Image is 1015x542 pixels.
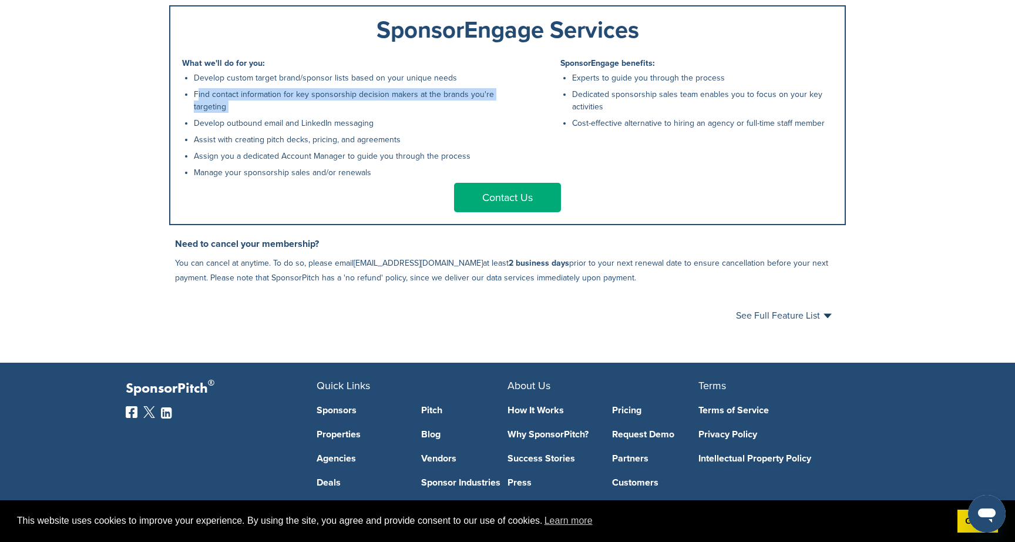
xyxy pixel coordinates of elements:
a: Press [508,478,594,487]
a: [EMAIL_ADDRESS][DOMAIN_NAME] [354,258,483,268]
li: Manage your sponsorship sales and/or renewals [194,166,502,179]
span: ® [208,376,214,390]
a: Customers [612,478,699,487]
a: Success Stories [508,454,594,463]
img: Facebook [126,406,137,418]
li: Assign you a dedicated Account Manager to guide you through the process [194,150,502,162]
span: Quick Links [317,379,370,392]
a: See Full Feature List [736,311,832,320]
a: Why SponsorPitch? [508,430,594,439]
span: About Us [508,379,550,392]
a: Request Demo [612,430,699,439]
a: dismiss cookie message [957,510,998,533]
img: Twitter [143,406,155,418]
b: SponsorEngage benefits: [560,58,655,68]
a: Agencies [317,454,404,463]
li: Dedicated sponsorship sales team enables you to focus on your key activities [572,88,833,113]
b: What we'll do for you: [182,58,265,68]
li: Experts to guide you through the process [572,72,833,84]
b: 2 business days [509,258,569,268]
a: Terms of Service [698,406,872,415]
li: Find contact information for key sponsorship decision makers at the brands you're targeting [194,88,502,113]
a: learn more about cookies [543,512,594,530]
div: SponsorEngage Services [182,18,833,42]
iframe: Button to launch messaging window [968,495,1006,533]
a: Vendors [421,454,508,463]
li: Cost-effective alternative to hiring an agency or full-time staff member [572,117,833,129]
a: Sponsors [317,406,404,415]
span: Terms [698,379,726,392]
a: Contact Us [454,183,561,212]
a: Intellectual Property Policy [698,454,872,463]
a: Pricing [612,406,699,415]
a: Partners [612,454,699,463]
a: Blog [421,430,508,439]
a: Properties [317,430,404,439]
a: Pitch [421,406,508,415]
li: Assist with creating pitch decks, pricing, and agreements [194,133,502,146]
h3: Need to cancel your membership? [175,237,846,251]
span: This website uses cookies to improve your experience. By using the site, you agree and provide co... [17,512,948,530]
li: Develop custom target brand/sponsor lists based on your unique needs [194,72,502,84]
a: Deals [317,478,404,487]
p: SponsorPitch [126,380,317,397]
p: You can cancel at anytime. To do so, please email at least prior to your next renewal date to ens... [175,256,846,285]
a: Privacy Policy [698,430,872,439]
li: Develop outbound email and LinkedIn messaging [194,117,502,129]
a: How It Works [508,406,594,415]
a: Sponsor Industries [421,478,508,487]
